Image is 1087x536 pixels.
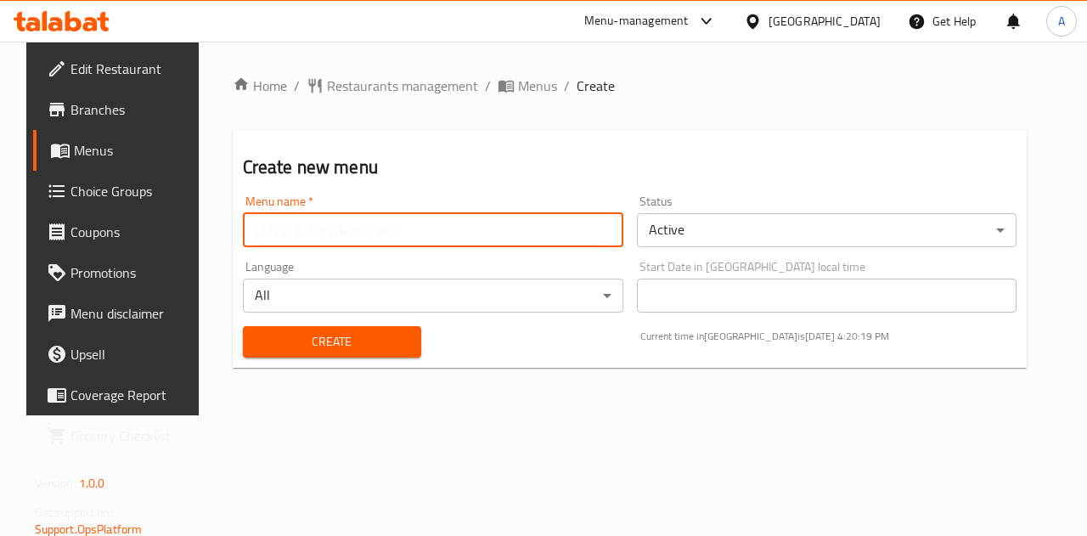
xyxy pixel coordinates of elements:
[70,385,194,405] span: Coverage Report
[637,213,1017,247] div: Active
[518,76,557,96] span: Menus
[584,11,689,31] div: Menu-management
[79,472,105,494] span: 1.0.0
[35,472,76,494] span: Version:
[233,76,287,96] a: Home
[33,252,208,293] a: Promotions
[70,181,194,201] span: Choice Groups
[1058,12,1065,31] span: A
[33,130,208,171] a: Menus
[33,415,208,456] a: Grocery Checklist
[243,155,1017,180] h2: Create new menu
[33,48,208,89] a: Edit Restaurant
[498,76,557,96] a: Menus
[70,59,194,79] span: Edit Restaurant
[33,334,208,375] a: Upsell
[70,344,194,364] span: Upsell
[74,140,194,161] span: Menus
[70,426,194,446] span: Grocery Checklist
[256,331,408,353] span: Create
[327,76,478,96] span: Restaurants management
[33,89,208,130] a: Branches
[307,76,478,96] a: Restaurants management
[485,76,491,96] li: /
[640,329,1017,344] p: Current time in [GEOGRAPHIC_DATA] is [DATE] 4:20:19 PM
[35,501,113,523] span: Get support on:
[33,171,208,212] a: Choice Groups
[577,76,615,96] span: Create
[33,293,208,334] a: Menu disclaimer
[233,76,1028,96] nav: breadcrumb
[70,262,194,283] span: Promotions
[33,212,208,252] a: Coupons
[243,326,421,358] button: Create
[243,213,623,247] input: Please enter Menu name
[33,375,208,415] a: Coverage Report
[243,279,623,313] div: All
[294,76,300,96] li: /
[70,99,194,120] span: Branches
[564,76,570,96] li: /
[769,12,881,31] div: [GEOGRAPHIC_DATA]
[70,222,194,242] span: Coupons
[70,303,194,324] span: Menu disclaimer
